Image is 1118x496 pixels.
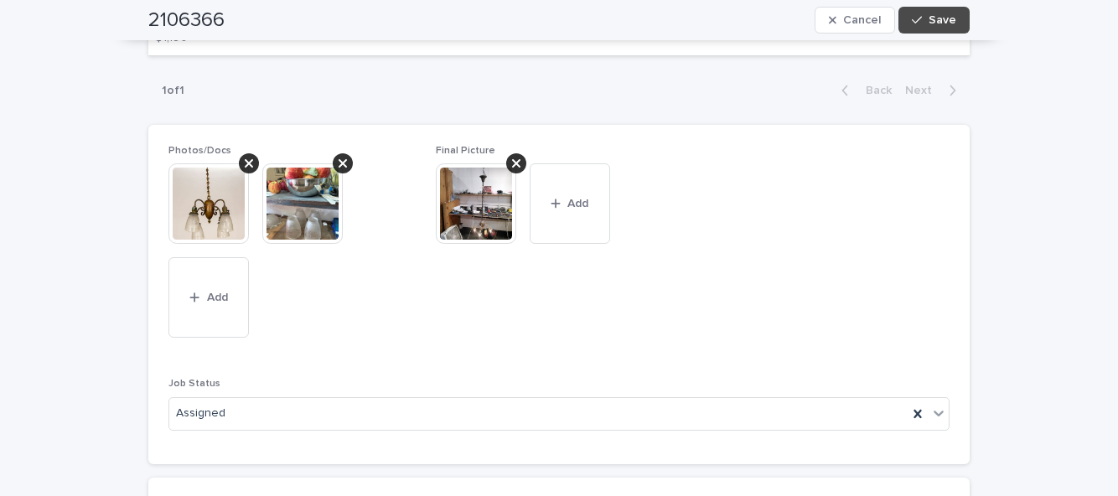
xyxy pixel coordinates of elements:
[828,83,898,98] button: Back
[843,14,881,26] span: Cancel
[168,257,249,338] button: Add
[176,405,225,422] span: Assigned
[567,198,588,209] span: Add
[929,14,956,26] span: Save
[530,163,610,244] button: Add
[898,7,970,34] button: Save
[815,7,895,34] button: Cancel
[148,70,198,111] p: 1 of 1
[905,85,942,96] span: Next
[898,83,970,98] button: Next
[168,379,220,389] span: Job Status
[148,8,225,33] h2: 2106366
[856,85,892,96] span: Back
[207,292,228,303] span: Add
[436,146,495,156] span: Final Picture
[168,146,231,156] span: Photos/Docs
